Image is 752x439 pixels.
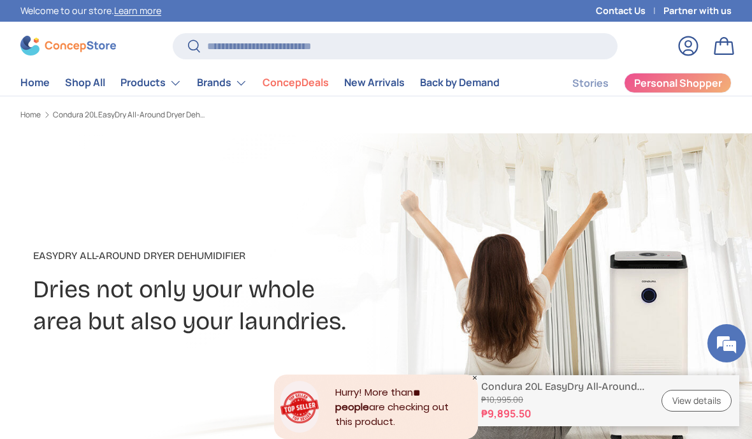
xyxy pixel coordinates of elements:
a: Home [20,70,50,95]
h2: Dries not only your whole area but also your laundries. [33,274,523,337]
nav: Primary [20,70,500,96]
a: Contact Us [596,4,663,18]
a: Learn more [114,4,161,17]
s: ₱10,995.00 [481,394,646,406]
a: View details [662,390,732,412]
summary: Brands [189,70,255,96]
a: Brands [197,70,247,96]
a: ConcepDeals [263,70,329,95]
strong: ₱9,895.50 [481,406,646,421]
a: Condura 20L EasyDry All-Around Dryer Dehumidifier [53,111,206,119]
nav: Breadcrumbs [20,109,397,121]
div: Close [472,375,478,381]
a: Stories [572,71,609,96]
p: Condura 20L EasyDry All-Around Dryer Dehumidifier [481,380,646,392]
p: EasyDry All-Around Dryer Dehumidifier [33,248,523,264]
a: Home [20,111,41,119]
a: Personal Shopper [624,73,732,93]
img: ConcepStore [20,36,116,56]
summary: Products [113,70,189,96]
a: Back by Demand [420,70,500,95]
a: Shop All [65,70,105,95]
a: Partner with us [663,4,732,18]
a: New Arrivals [344,70,405,95]
span: Personal Shopper [634,78,722,88]
a: Products [120,70,182,96]
nav: Secondary [542,70,732,96]
p: Welcome to our store. [20,4,161,18]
